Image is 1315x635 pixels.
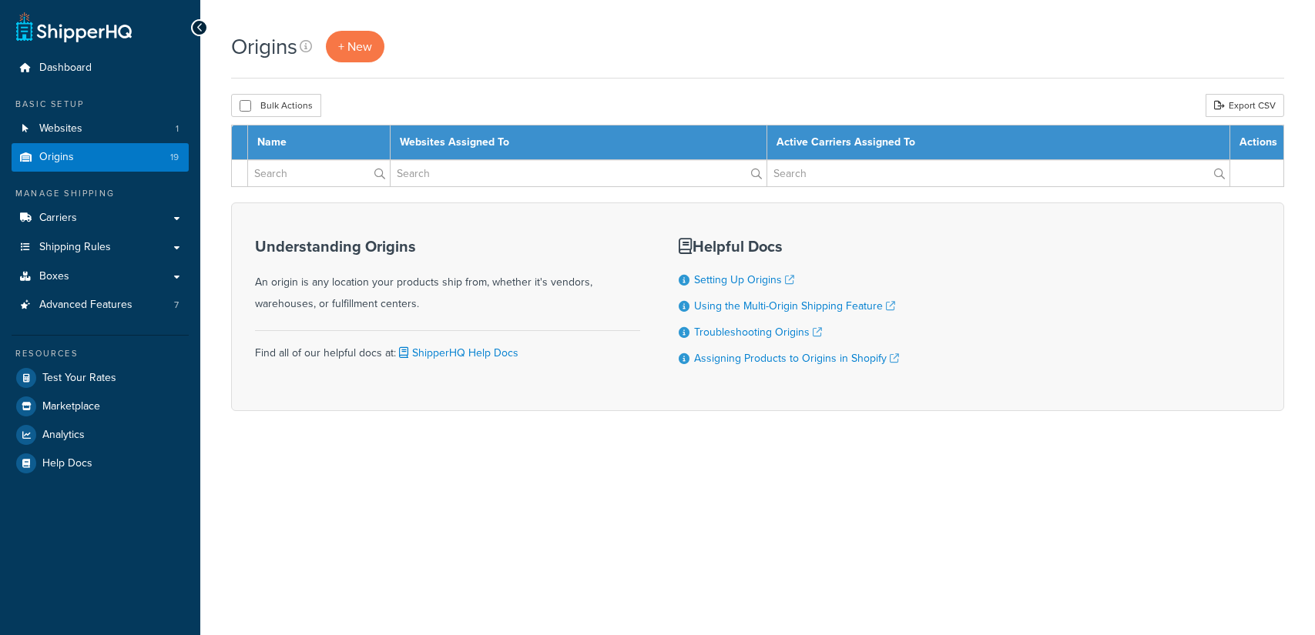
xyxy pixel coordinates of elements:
[12,187,189,200] div: Manage Shipping
[12,291,189,319] a: Advanced Features 7
[248,125,391,160] th: Name
[338,38,372,55] span: + New
[390,125,767,160] th: Websites Assigned To
[12,291,189,319] li: Advanced Features
[39,270,69,283] span: Boxes
[16,12,132,42] a: ShipperHQ Home
[12,54,189,82] a: Dashboard
[12,393,189,420] a: Marketplace
[39,151,74,164] span: Origins
[12,98,189,111] div: Basic Setup
[39,62,92,75] span: Dashboard
[174,299,179,312] span: 7
[42,429,85,442] span: Analytics
[1230,125,1284,160] th: Actions
[12,364,189,392] a: Test Your Rates
[12,450,189,477] a: Help Docs
[767,125,1230,160] th: Active Carriers Assigned To
[170,151,179,164] span: 19
[176,122,179,135] span: 1
[12,115,189,143] li: Websites
[12,204,189,232] a: Carriers
[12,262,189,291] a: Boxes
[39,241,111,254] span: Shipping Rules
[42,372,116,385] span: Test Your Rates
[1206,94,1284,117] a: Export CSV
[12,347,189,360] div: Resources
[255,238,640,255] h3: Understanding Origins
[694,272,794,288] a: Setting Up Origins
[326,31,384,62] a: + New
[255,238,640,315] div: An origin is any location your products ship from, whether it's vendors, warehouses, or fulfillme...
[42,400,100,413] span: Marketplace
[694,298,895,314] a: Using the Multi-Origin Shipping Feature
[42,457,92,470] span: Help Docs
[767,160,1229,186] input: Search
[248,160,390,186] input: Search
[39,299,133,312] span: Advanced Features
[12,143,189,172] li: Origins
[679,238,899,255] h3: Helpful Docs
[39,122,82,135] span: Websites
[694,324,822,340] a: Troubleshooting Origins
[391,160,767,186] input: Search
[694,350,899,366] a: Assigning Products to Origins in Shopify
[12,115,189,143] a: Websites 1
[231,32,297,62] h1: Origins
[12,421,189,449] a: Analytics
[12,143,189,172] a: Origins 19
[12,233,189,262] a: Shipping Rules
[255,330,640,364] div: Find all of our helpful docs at:
[231,94,321,117] button: Bulk Actions
[39,212,77,225] span: Carriers
[396,345,518,361] a: ShipperHQ Help Docs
